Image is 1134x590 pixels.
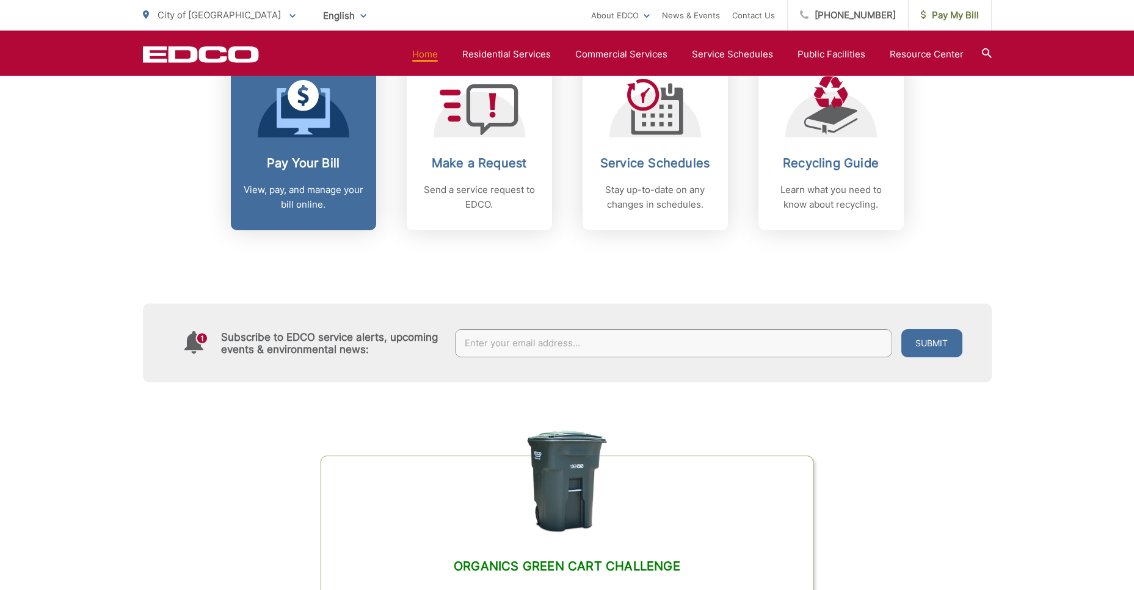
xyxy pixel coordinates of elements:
h2: Make a Request [419,156,540,170]
p: Stay up-to-date on any changes in schedules. [595,183,716,212]
a: Commercial Services [575,47,667,62]
h2: Recycling Guide [771,156,892,170]
button: Submit [901,329,962,357]
p: Learn what you need to know about recycling. [771,183,892,212]
span: English [314,5,376,26]
p: Send a service request to EDCO. [419,183,540,212]
p: View, pay, and manage your bill online. [243,183,364,212]
input: Enter your email address... [455,329,892,357]
a: Contact Us [732,8,775,23]
a: EDCD logo. Return to the homepage. [143,46,259,63]
h2: Organics Green Cart Challenge [352,559,782,574]
a: Pay Your Bill View, pay, and manage your bill online. [231,58,376,230]
a: Residential Services [462,47,551,62]
h2: Pay Your Bill [243,156,364,170]
a: About EDCO [591,8,650,23]
a: Recycling Guide Learn what you need to know about recycling. [758,58,904,230]
span: Pay My Bill [921,8,979,23]
a: Resource Center [890,47,964,62]
a: Make a Request Send a service request to EDCO. [407,58,552,230]
a: News & Events [662,8,720,23]
h4: Subscribe to EDCO service alerts, upcoming events & environmental news: [221,331,443,355]
a: Home [412,47,438,62]
a: Service Schedules [692,47,773,62]
a: Service Schedules Stay up-to-date on any changes in schedules. [583,58,728,230]
span: City of [GEOGRAPHIC_DATA] [158,9,281,21]
h2: Service Schedules [595,156,716,170]
a: Public Facilities [798,47,865,62]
